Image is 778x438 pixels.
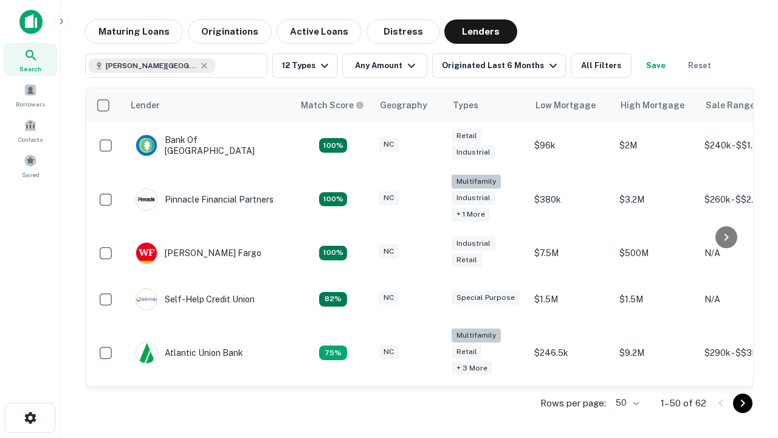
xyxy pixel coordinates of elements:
[452,291,520,305] div: Special Purpose
[452,175,501,189] div: Multifamily
[611,394,641,412] div: 50
[452,191,495,205] div: Industrial
[613,230,698,276] td: $500M
[661,396,706,411] p: 1–50 of 62
[136,189,274,210] div: Pinnacle Financial Partners
[636,54,675,78] button: Save your search to get updates of matches that match your search criteria.
[540,396,606,411] p: Rows per page:
[4,43,57,76] a: Search
[136,134,281,156] div: Bank Of [GEOGRAPHIC_DATA]
[528,322,613,384] td: $246.5k
[277,19,362,44] button: Active Loans
[621,98,684,113] div: High Mortgage
[319,292,347,307] div: Matching Properties: 11, hasApolloMatch: undefined
[432,54,566,78] button: Originated Last 6 Months
[380,98,427,113] div: Geography
[373,88,446,122] th: Geography
[613,122,698,169] td: $2M
[16,99,45,109] span: Borrowers
[680,54,719,78] button: Reset
[136,189,157,210] img: picture
[528,122,613,169] td: $96k
[528,276,613,322] td: $1.5M
[294,88,373,122] th: Capitalize uses an advanced AI algorithm to match your search with the best lender. The match sco...
[4,149,57,182] a: Saved
[136,288,255,310] div: Self-help Credit Union
[379,245,399,259] div: NC
[319,192,347,207] div: Matching Properties: 24, hasApolloMatch: undefined
[319,138,347,153] div: Matching Properties: 14, hasApolloMatch: undefined
[528,230,613,276] td: $7.5M
[319,346,347,360] div: Matching Properties: 10, hasApolloMatch: undefined
[4,114,57,147] a: Contacts
[613,169,698,230] td: $3.2M
[452,237,495,251] div: Industrial
[379,345,399,359] div: NC
[379,191,399,205] div: NC
[4,78,57,111] a: Borrowers
[319,246,347,260] div: Matching Properties: 14, hasApolloMatch: undefined
[106,60,197,71] span: [PERSON_NAME][GEOGRAPHIC_DATA], [GEOGRAPHIC_DATA]
[379,291,399,305] div: NC
[19,10,43,34] img: capitalize-icon.png
[717,302,778,360] iframe: Chat Widget
[613,322,698,384] td: $9.2M
[18,134,43,144] span: Contacts
[136,135,157,156] img: picture
[136,342,243,364] div: Atlantic Union Bank
[535,98,596,113] div: Low Mortgage
[301,99,362,112] h6: Match Score
[85,19,183,44] button: Maturing Loans
[442,58,560,73] div: Originated Last 6 Months
[452,253,482,267] div: Retail
[379,137,399,151] div: NC
[706,98,755,113] div: Sale Range
[136,342,157,363] img: picture
[22,170,40,179] span: Saved
[452,328,501,342] div: Multifamily
[19,64,41,74] span: Search
[452,129,482,143] div: Retail
[452,361,492,375] div: + 3 more
[272,54,337,78] button: 12 Types
[188,19,272,44] button: Originations
[136,242,261,264] div: [PERSON_NAME] Fargo
[452,207,490,221] div: + 1 more
[367,19,439,44] button: Distress
[613,276,698,322] td: $1.5M
[613,88,698,122] th: High Mortgage
[136,289,157,310] img: picture
[136,243,157,263] img: picture
[123,88,294,122] th: Lender
[444,19,517,44] button: Lenders
[446,88,528,122] th: Types
[528,169,613,230] td: $380k
[452,345,482,359] div: Retail
[301,99,364,112] div: Capitalize uses an advanced AI algorithm to match your search with the best lender. The match sco...
[571,54,632,78] button: All Filters
[452,145,495,159] div: Industrial
[453,98,478,113] div: Types
[733,394,752,413] button: Go to next page
[528,88,613,122] th: Low Mortgage
[342,54,427,78] button: Any Amount
[131,98,160,113] div: Lender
